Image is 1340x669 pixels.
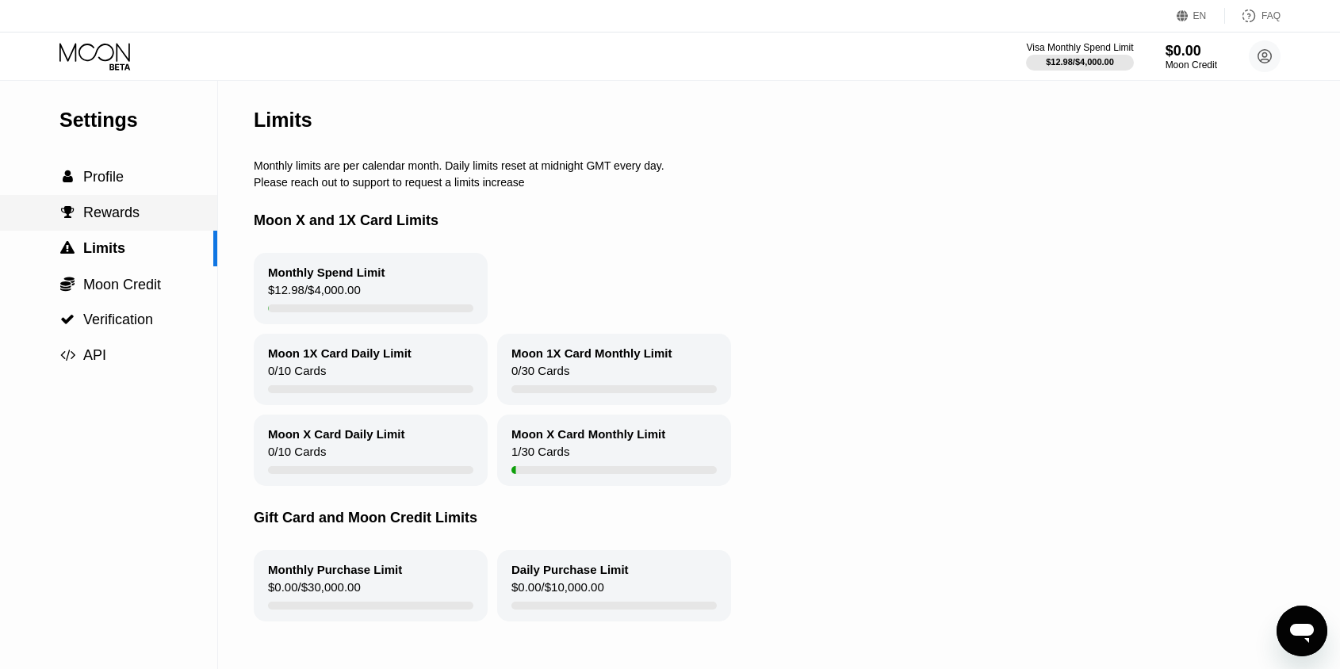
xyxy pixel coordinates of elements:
[1166,43,1217,71] div: $0.00Moon Credit
[60,241,75,255] span: 
[1177,8,1225,24] div: EN
[1166,43,1217,59] div: $0.00
[268,364,326,385] div: 0 / 10 Cards
[1225,8,1281,24] div: FAQ
[1046,57,1114,67] div: $12.98 / $4,000.00
[59,205,75,220] div: 
[511,445,569,466] div: 1 / 30 Cards
[83,312,153,327] span: Verification
[511,580,604,602] div: $0.00 / $10,000.00
[254,486,1326,550] div: Gift Card and Moon Credit Limits
[83,169,124,185] span: Profile
[83,240,125,256] span: Limits
[1262,10,1281,21] div: FAQ
[511,346,672,360] div: Moon 1X Card Monthly Limit
[254,159,1326,172] div: Monthly limits are per calendar month. Daily limits reset at midnight GMT every day.
[511,364,569,385] div: 0 / 30 Cards
[254,176,1326,189] div: Please reach out to support to request a limits increase
[268,427,405,441] div: Moon X Card Daily Limit
[1026,42,1133,71] div: Visa Monthly Spend Limit$12.98/$4,000.00
[59,312,75,327] div: 
[1166,59,1217,71] div: Moon Credit
[254,109,312,132] div: Limits
[1277,606,1327,656] iframe: Button to launch messaging window, conversation in progress
[59,241,75,255] div: 
[59,109,217,132] div: Settings
[83,277,161,292] span: Moon Credit
[60,312,75,327] span: 
[268,563,402,576] div: Monthly Purchase Limit
[1026,42,1133,53] div: Visa Monthly Spend Limit
[1193,10,1207,21] div: EN
[83,205,140,220] span: Rewards
[511,427,665,441] div: Moon X Card Monthly Limit
[83,347,106,363] span: API
[254,189,1326,253] div: Moon X and 1X Card Limits
[268,266,385,279] div: Monthly Spend Limit
[60,348,75,362] span: 
[268,580,361,602] div: $0.00 / $30,000.00
[511,563,629,576] div: Daily Purchase Limit
[60,276,75,292] span: 
[61,205,75,220] span: 
[268,346,412,360] div: Moon 1X Card Daily Limit
[59,170,75,184] div: 
[59,276,75,292] div: 
[268,445,326,466] div: 0 / 10 Cards
[268,283,361,304] div: $12.98 / $4,000.00
[59,348,75,362] div: 
[63,170,73,184] span: 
